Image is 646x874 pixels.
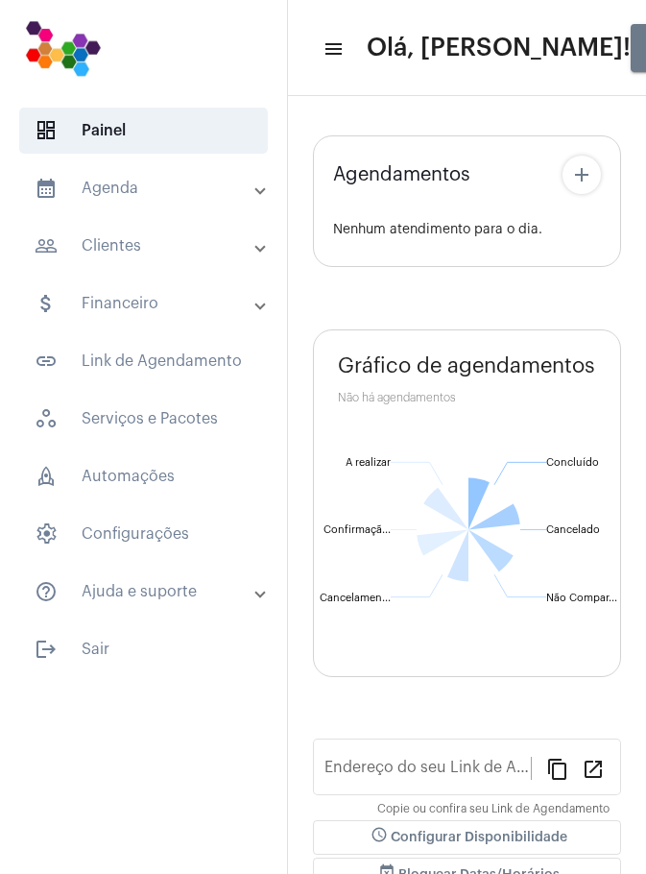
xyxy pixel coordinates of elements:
mat-icon: schedule [368,826,391,849]
span: sidenav icon [35,407,58,430]
mat-expansion-panel-header: sidenav iconClientes [12,223,287,269]
mat-panel-title: Financeiro [35,292,256,315]
mat-icon: add [570,163,593,186]
mat-panel-title: Agenda [35,177,256,200]
text: A realizar [346,457,391,468]
span: sidenav icon [35,119,58,142]
mat-icon: content_copy [546,757,569,780]
span: Gráfico de agendamentos [338,354,595,377]
text: Cancelado [546,524,600,535]
mat-icon: sidenav icon [35,234,58,257]
span: Link de Agendamento [19,338,268,384]
mat-icon: sidenav icon [35,638,58,661]
mat-expansion-panel-header: sidenav iconAgenda [12,165,287,211]
mat-expansion-panel-header: sidenav iconFinanceiro [12,280,287,327]
span: sidenav icon [35,465,58,488]
span: Olá, [PERSON_NAME]! [367,33,631,63]
text: Não Compar... [546,592,617,602]
span: Painel [19,108,268,154]
mat-hint: Copie ou confira seu Link de Agendamento [377,803,610,816]
input: Link [324,763,531,780]
span: sidenav icon [35,522,58,546]
mat-icon: sidenav icon [35,580,58,603]
span: Agendamentos [333,164,470,185]
mat-icon: sidenav icon [35,350,58,373]
mat-panel-title: Clientes [35,234,256,257]
span: Configurações [19,511,268,557]
span: Sair [19,626,268,672]
mat-expansion-panel-header: sidenav iconAjuda e suporte [12,569,287,615]
text: Concluído [546,457,599,468]
text: Confirmaçã... [323,524,391,536]
text: Cancelamen... [320,592,391,602]
span: Automações [19,453,268,499]
mat-icon: open_in_new [582,757,605,780]
mat-icon: sidenav icon [35,177,58,200]
mat-icon: sidenav icon [323,37,342,61]
span: Configurar Disponibilidade [368,831,567,844]
button: Configurar Disponibilidade [313,820,621,855]
mat-panel-title: Ajuda e suporte [35,580,256,603]
img: 7bf4c2a9-cb5a-6366-d80e-59e5d4b2024a.png [15,10,110,86]
mat-icon: sidenav icon [35,292,58,315]
span: Serviços e Pacotes [19,396,268,442]
div: Nenhum atendimento para o dia. [333,223,601,237]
